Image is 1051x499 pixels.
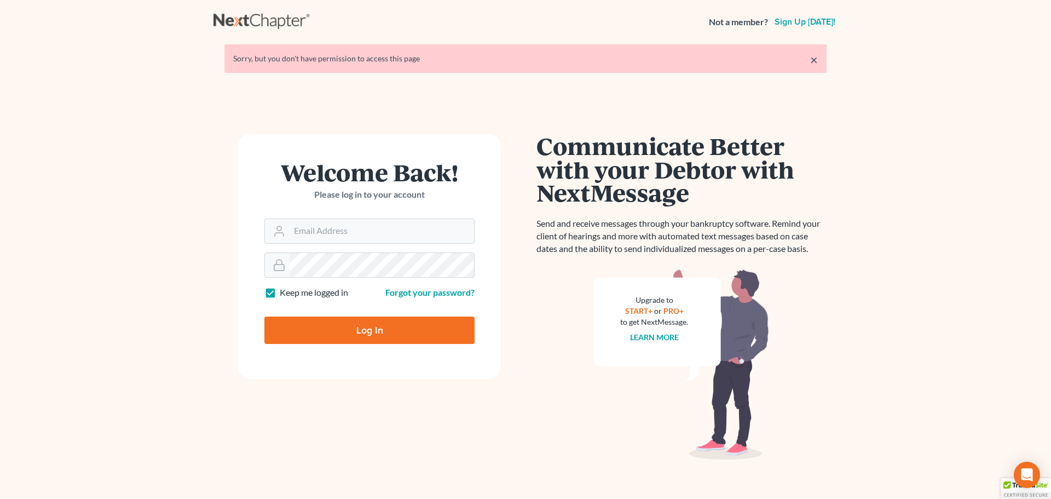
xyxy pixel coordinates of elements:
a: START+ [625,306,652,316]
h1: Communicate Better with your Debtor with NextMessage [536,134,827,204]
a: Learn more [630,332,679,342]
a: Sign up [DATE]! [772,18,838,26]
input: Email Address [290,219,474,243]
p: Send and receive messages through your bankruptcy software. Remind your client of hearings and mo... [536,217,827,255]
label: Keep me logged in [280,286,348,299]
a: Forgot your password? [385,287,475,297]
a: × [810,53,818,66]
p: Please log in to your account [264,188,475,201]
h1: Welcome Back! [264,160,475,184]
span: or [654,306,662,316]
div: TrustedSite Certified [1001,478,1051,499]
div: Upgrade to [620,295,688,306]
div: Sorry, but you don't have permission to access this page [233,53,818,64]
div: Open Intercom Messenger [1014,462,1040,488]
input: Log In [264,317,475,344]
strong: Not a member? [709,16,768,28]
div: to get NextMessage. [620,317,688,328]
img: nextmessage_bg-59042aed3d76b12b5cd301f8e5b87938c9018125f34e5fa2b7a6b67550977c72.svg [594,268,769,460]
a: PRO+ [663,306,684,316]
